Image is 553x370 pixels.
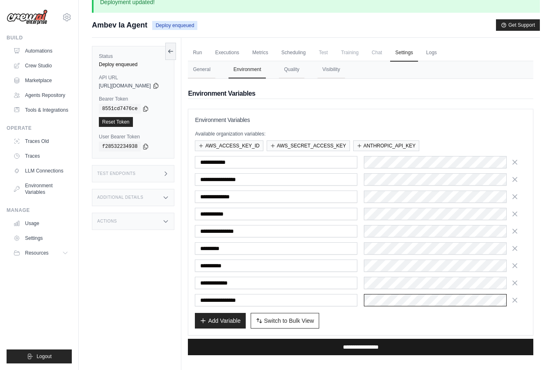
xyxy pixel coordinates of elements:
[264,317,314,325] span: Switch to Bulk View
[99,61,167,68] div: Deploy enqueued
[99,117,133,127] a: Reset Token
[99,83,151,89] span: [URL][DOMAIN_NAME]
[7,125,72,131] div: Operate
[37,353,52,360] span: Logout
[7,349,72,363] button: Logout
[10,135,72,148] a: Traces Old
[10,164,72,177] a: LLM Connections
[7,207,72,214] div: Manage
[97,195,143,200] h3: Additional Details
[251,313,320,329] button: Switch to Bulk View
[10,89,72,102] a: Agents Repository
[496,19,540,31] button: Get Support
[10,179,72,199] a: Environment Variables
[421,44,442,62] a: Logs
[7,9,48,25] img: Logo
[10,246,72,260] button: Resources
[195,140,263,151] button: AWS_ACCESS_KEY_ID
[314,44,333,61] span: Test
[229,61,266,78] button: Environment
[195,131,526,137] p: Available organization variables:
[188,89,533,99] h2: Environment Variables
[97,219,117,224] h3: Actions
[367,44,387,61] span: Chat is not available until the deployment is complete
[188,61,215,78] button: General
[10,59,72,72] a: Crew Studio
[7,34,72,41] div: Build
[10,217,72,230] a: Usage
[99,104,141,114] code: 8551cd7476ce
[188,61,533,78] nav: Tabs
[267,140,350,151] button: AWS_SECRET_ACCESS_KEY
[25,250,48,256] span: Resources
[10,74,72,87] a: Marketplace
[195,116,526,124] h3: Environment Variables
[10,232,72,245] a: Settings
[279,61,304,78] button: Quality
[318,61,345,78] button: Visibility
[92,19,147,31] span: Ambev Ia Agent
[353,140,419,151] button: ANTHROPIC_API_KEY
[10,44,72,57] a: Automations
[99,133,167,140] label: User Bearer Token
[99,96,167,102] label: Bearer Token
[210,44,244,62] a: Executions
[10,103,72,117] a: Tools & Integrations
[97,171,136,176] h3: Test Endpoints
[99,53,167,60] label: Status
[276,44,311,62] a: Scheduling
[152,21,197,30] span: Deploy enqueued
[247,44,273,62] a: Metrics
[336,44,363,61] span: Training is not available until the deployment is complete
[99,74,167,81] label: API URL
[195,313,245,329] button: Add Variable
[99,142,141,152] code: f28532234938
[10,149,72,163] a: Traces
[188,44,207,62] a: Run
[390,44,418,62] a: Settings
